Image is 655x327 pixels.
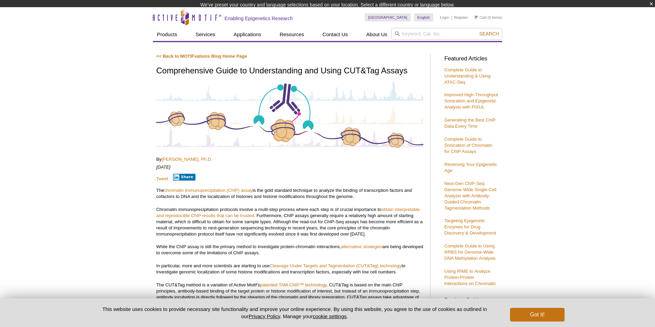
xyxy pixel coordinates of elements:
[156,263,423,275] p: In particular, more and more scientists are starting to use to investigate genomic localization o...
[362,28,392,41] a: About Us
[156,207,420,218] a: obtain interpretable and reproducible ChIP results that can be trusted
[444,117,495,129] a: Generating the Best ChIP Data Every Time
[510,308,565,322] button: Got it!
[444,162,497,173] a: Reversing Your Epigenetic Age
[444,218,496,236] a: Targeting Epigenetic Enzymes for Drug Discovery & Development
[156,244,423,256] p: While the ChIP assay is still the primary method to investigate protein-chromatin interactions, a...
[173,174,196,181] button: Share
[270,263,402,268] a: Cleavage Under Targets and Tagmentation (CUT&Tag) technology
[164,188,252,193] a: chromatin immunoprecipitation (ChIP) assay
[454,15,468,20] a: Register
[444,181,496,211] a: Next-Gen ChIP-Seq: Genome-Wide Single-Cell Analysis with Antibody-Guided Chromatin Tagmentation M...
[156,207,423,237] p: Chromatin immunoprecipitation protocols involve a multi-step process where each step is of crucia...
[156,165,171,170] em: [DATE]
[391,28,502,40] input: Keyword, Cat. No.
[156,54,247,59] a: << Back to MOTIFvations Blog Home Page
[475,13,502,22] li: (0 items)
[260,282,326,287] a: patented TAM-ChIP™ technology
[355,5,373,21] img: Change Here
[444,92,498,110] a: Improved High-Throughput Sonication and Epigenetic Analysis with PIXUL
[153,28,181,41] a: Products
[224,15,293,22] h2: Enabling Epigenetics Research
[156,187,423,200] p: The is the gold standard technique to analyze the binding of transcription factors and cofactors ...
[479,31,499,37] span: Search
[156,282,423,319] p: The CUT&Tag method is a variation of Active Motif’s . CUT&Tag is based on the main ChIP principle...
[444,137,492,154] a: Complete Guide to Sonication of Chromatin for ChIP Assays
[191,28,219,41] a: Services
[477,31,501,37] button: Search
[90,305,499,320] p: This website uses cookies to provide necessary site functionality and improve your online experie...
[341,244,382,249] a: alternative strategies
[444,243,495,261] a: Complete Guide to Using RRBS for Genome-Wide DNA Methylation Analysis
[444,269,496,286] a: Using RIME to Analyze Protein-Protein Interactions on Chromatin
[276,28,308,41] a: Resources
[440,15,449,20] a: Login
[444,56,499,62] h3: Featured Articles
[161,157,212,162] a: [PERSON_NAME], Ph.D.
[365,13,411,22] a: [GEOGRAPHIC_DATA]
[156,66,423,76] h1: Comprehensive Guide to Understanding and Using CUT&Tag Assays
[230,28,265,41] a: Applications
[444,294,499,303] h3: Product Guides
[444,67,491,85] a: Complete Guide to Understanding & Using ATAC-Seq
[318,28,352,41] a: Contact Us
[475,15,478,19] img: Your Cart
[475,15,486,20] a: Cart
[156,176,168,181] a: Tweet
[156,156,423,162] p: By
[451,13,452,22] li: |
[414,13,433,22] a: English
[313,313,347,319] button: cookie settings
[156,80,423,148] img: Antibody-Based Tagmentation Notes
[249,313,280,319] a: Privacy Policy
